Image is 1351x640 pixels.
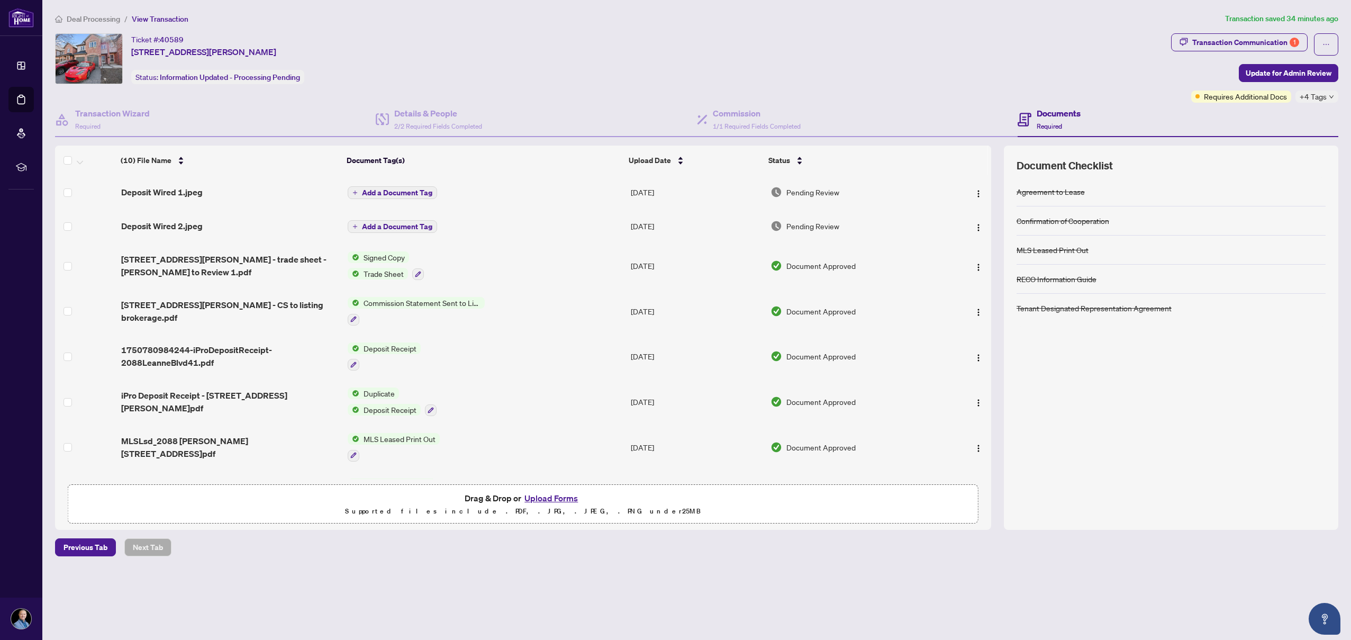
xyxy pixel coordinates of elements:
span: Add a Document Tag [362,223,432,230]
img: Document Status [770,305,782,317]
span: plus [352,190,358,195]
span: View Transaction [132,14,188,24]
span: down [1329,94,1334,100]
p: Supported files include .PDF, .JPG, .JPEG, .PNG under 25 MB [75,505,972,518]
button: Status IconCommission Statement Sent to Listing Brokerage [348,297,485,326]
img: Logo [974,354,983,362]
button: Logo [970,184,987,201]
div: Tenant Designated Representation Agreement [1017,302,1172,314]
span: Deposit Wired 1.jpeg [121,186,203,199]
img: Status Icon [348,297,359,309]
td: [DATE] [627,209,767,243]
button: Add a Document Tag [348,220,437,233]
img: Status Icon [348,433,359,445]
span: Document Checklist [1017,158,1113,173]
span: 1750780984244-iProDepositReceipt-2088LeanneBlvd41.pdf [121,344,339,369]
span: Requires Additional Docs [1204,91,1287,102]
td: [DATE] [627,175,767,209]
span: home [55,15,62,23]
span: Previous Tab [64,539,107,556]
h4: Details & People [394,107,482,120]
button: Transaction Communication1 [1171,33,1308,51]
span: Drag & Drop or [465,491,581,505]
span: MLSLsd_2088 [PERSON_NAME][STREET_ADDRESS]pdf [121,435,339,460]
th: (10) File Name [116,146,342,175]
span: Pending Review [786,186,839,198]
div: Status: [131,70,304,84]
span: Upload Date [629,155,671,166]
img: Profile Icon [11,609,31,629]
img: Logo [974,444,983,453]
td: [DATE] [627,289,767,334]
span: Update for Admin Review [1246,65,1331,82]
span: Deposit Wired 2.jpeg [121,220,203,232]
img: Status Icon [348,479,359,490]
span: +4 Tags [1300,91,1327,103]
button: Upload Forms [521,491,581,505]
td: [DATE] [627,379,767,425]
div: 1 [1290,38,1299,47]
span: Document Approved [786,441,856,453]
span: Add a Document Tag [362,189,432,196]
div: RECO Information Guide [1017,273,1096,285]
div: Confirmation of Cooperation [1017,215,1109,227]
div: Transaction Communication [1192,34,1299,51]
img: Logo [974,308,983,317]
span: Information Updated - Processing Pending [160,73,300,82]
img: Document Status [770,260,782,272]
span: Document Approved [786,350,856,362]
button: Add a Document Tag [348,186,437,200]
span: Duplicate [359,387,399,399]
span: 40589 [160,35,184,44]
img: Document Status [770,186,782,198]
span: Document Approved [786,396,856,408]
span: Document Approved [786,305,856,317]
th: Document Tag(s) [342,146,624,175]
span: Agreement to Lease [359,479,436,490]
img: Document Status [770,441,782,453]
td: [DATE] [627,470,767,516]
img: logo [8,8,34,28]
li: / [124,13,128,25]
button: Status IconSigned CopyStatus IconTrade Sheet [348,251,424,280]
button: Status IconDeposit Receipt [348,342,421,371]
button: Status IconMLS Leased Print Out [348,433,440,462]
img: Document Status [770,350,782,362]
button: Logo [970,348,987,365]
button: Logo [970,257,987,274]
button: Logo [970,303,987,320]
td: [DATE] [627,425,767,470]
button: Logo [970,439,987,456]
button: Next Tab [124,538,171,556]
span: Signed Copy [359,251,409,263]
button: Open asap [1309,603,1340,635]
div: Ticket #: [131,33,184,46]
button: Update for Admin Review [1239,64,1338,82]
span: plus [352,224,358,229]
button: Status IconDuplicateStatus IconDeposit Receipt [348,387,437,416]
button: Status IconAgreement to Lease [348,479,443,507]
img: Document Status [770,220,782,232]
span: [STREET_ADDRESS][PERSON_NAME] - CS to listing brokerage.pdf [121,299,339,324]
h4: Commission [713,107,801,120]
span: Drag & Drop orUpload FormsSupported files include .PDF, .JPG, .JPEG, .PNG under25MB [68,485,978,524]
img: Status Icon [348,387,359,399]
article: Transaction saved 34 minutes ago [1225,13,1338,25]
span: Pending Review [786,220,839,232]
span: Document Approved [786,260,856,272]
td: [DATE] [627,334,767,380]
h4: Documents [1037,107,1081,120]
th: Upload Date [624,146,764,175]
div: Agreement to Lease [1017,186,1085,197]
span: Deal Processing [67,14,120,24]
button: Logo [970,393,987,410]
img: Logo [974,190,983,198]
span: Status [768,155,790,166]
img: IMG-W12215617_1.jpg [56,34,122,84]
img: Status Icon [348,342,359,354]
span: Deposit Receipt [359,404,421,416]
div: MLS Leased Print Out [1017,244,1089,256]
span: (10) File Name [121,155,171,166]
h4: Transaction Wizard [75,107,150,120]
